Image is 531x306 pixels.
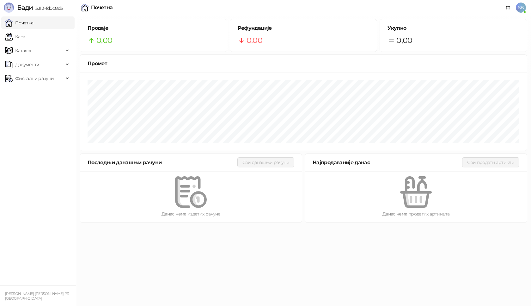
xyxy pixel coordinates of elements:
[516,3,526,13] span: SB
[237,157,294,167] button: Сви данашњи рачуни
[88,159,237,166] div: Последњи данашњи рачуни
[88,59,519,67] div: Промет
[396,34,412,47] span: 0,00
[5,291,69,301] small: [PERSON_NAME] [PERSON_NAME] PR [GEOGRAPHIC_DATA]
[5,30,25,43] a: Каса
[96,34,112,47] span: 0,00
[503,3,513,13] a: Документација
[388,24,519,32] h5: Укупно
[5,16,34,29] a: Почетна
[4,3,14,13] img: Logo
[33,5,63,11] span: 3.11.3-fd0d8d3
[462,157,519,167] button: Сви продати артикли
[313,159,462,166] div: Најпродаваније данас
[15,72,54,85] span: Фискални рачуни
[15,44,32,57] span: Каталог
[315,210,517,217] div: Данас нема продатих артикала
[17,4,33,11] span: Бади
[88,24,219,32] h5: Продаје
[15,58,39,71] span: Документи
[238,24,369,32] h5: Рефундације
[90,210,292,217] div: Данас нема издатих рачуна
[91,5,113,10] div: Почетна
[247,34,262,47] span: 0,00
